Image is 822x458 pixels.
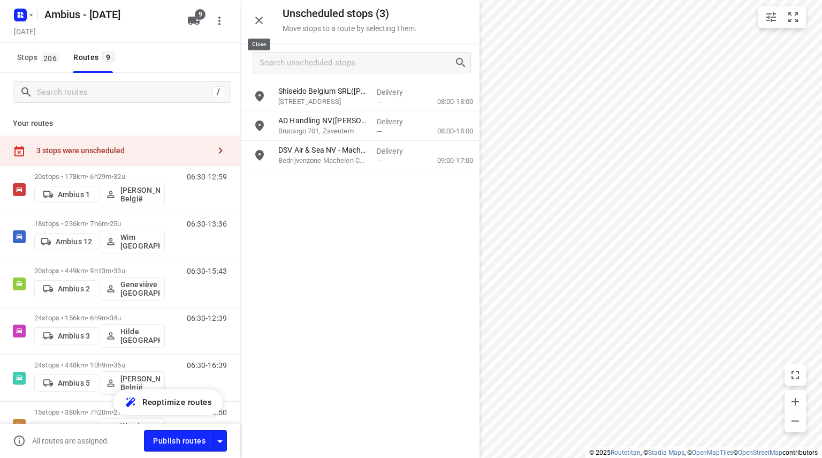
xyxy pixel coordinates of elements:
span: • [108,314,110,322]
button: Wim [GEOGRAPHIC_DATA] [101,230,165,253]
span: 9 [195,9,205,20]
a: OpenMapTiles [692,449,733,456]
div: small contained button group [758,6,806,28]
p: Delivery [377,116,416,127]
h5: Rename [40,6,179,23]
button: More [209,10,230,32]
a: Routetitan [611,449,641,456]
button: Publish routes [144,430,214,451]
a: Stadia Maps [648,449,684,456]
span: 35u [113,361,125,369]
input: Search unscheduled stops [260,55,454,71]
button: Reoptimize routes [113,389,223,415]
p: Ambius 5 [58,379,90,387]
p: Bedrijvenzone Machelen Cargo 829A, Machelen [278,155,368,166]
button: Hilde [GEOGRAPHIC_DATA] [101,324,165,348]
p: 20 stops • 449km • 9h13m [34,267,165,275]
p: Brucargo 701, Zaventem [278,126,368,137]
span: Stops [17,51,63,64]
p: Delivery [377,146,416,156]
p: 24 stops • 156km • 6h9m [34,314,165,322]
p: 06:30-13:36 [187,220,227,228]
p: [STREET_ADDRESS] [278,96,368,107]
input: Search routes [37,84,212,101]
div: Driver app settings [214,434,226,447]
p: Your routes [13,118,227,129]
p: DSV Air & Sea NV - Machelen(Karine Coeck) [278,145,368,155]
p: [PERSON_NAME] België [120,374,160,392]
span: 33u [113,267,125,275]
p: 06:30-15:43 [187,267,227,275]
p: 24 stops • 448km • 10h9m [34,361,165,369]
button: Wendy [GEOGRAPHIC_DATA] [101,418,165,442]
p: Geneviève [GEOGRAPHIC_DATA] [120,280,160,297]
p: 06:30-12:59 [187,172,227,181]
div: grid [240,82,479,457]
p: 20 stops • 178km • 6h29m [34,172,165,181]
p: Hilde [GEOGRAPHIC_DATA] [120,327,160,344]
button: Ambius 5 [34,374,98,392]
p: Wim [GEOGRAPHIC_DATA] [120,233,160,250]
h5: Unscheduled stops ( 3 ) [283,7,417,20]
span: 32u [113,172,125,181]
button: Map settings [760,6,782,28]
p: 06:30-16:39 [187,361,227,370]
span: • [111,361,113,369]
span: • [111,408,113,416]
span: — [377,157,382,165]
span: 34u [110,314,121,322]
p: Ambius 12 [56,237,92,246]
p: AD Handling NV(Guy Vermeulen) [278,115,368,126]
button: Ambius 12 [34,233,98,250]
div: Search [454,56,470,69]
p: Move stops to a route by selecting them. [283,24,417,33]
p: Ambius 2 [58,284,90,293]
button: [PERSON_NAME] België [101,183,165,206]
p: 09:00-17:00 [420,155,473,166]
p: 15 stops • 380km • 7h20m [34,408,165,416]
p: Wendy [GEOGRAPHIC_DATA] [120,422,160,439]
p: [PERSON_NAME] België [120,186,160,203]
button: Ambius 3 [34,327,98,344]
div: / [212,86,224,98]
span: 9 [102,51,115,62]
span: 206 [41,52,59,63]
button: 9 [183,10,204,32]
span: • [111,172,113,181]
span: • [111,267,113,275]
button: Geneviève [GEOGRAPHIC_DATA] [101,277,165,301]
p: Ambius 3 [58,332,90,340]
p: 18 stops • 236km • 7h6m [34,220,165,228]
span: Publish routes [153,434,205,448]
button: Ambius 2 [34,280,98,297]
p: 08:00-18:00 [420,126,473,137]
span: • [108,220,110,228]
span: — [377,127,382,136]
h5: Project date [10,25,40,37]
button: [PERSON_NAME] België [101,371,165,395]
span: 25u [110,220,121,228]
p: Ambius 1 [58,190,90,199]
span: 21u [113,408,125,416]
button: Fit zoom [782,6,804,28]
span: Reoptimize routes [142,395,212,409]
p: All routes are assigned. [32,437,109,445]
div: 3 stops were unscheduled [36,146,210,155]
p: Delivery [377,87,416,97]
a: OpenStreetMap [738,449,782,456]
button: Ambius 1 [34,186,98,203]
li: © 2025 , © , © © contributors [589,449,818,456]
p: Shiseido Belgium SRL(Margaux Polet) [278,86,368,96]
div: Routes [73,51,118,64]
p: 08:00-18:00 [420,96,473,107]
span: — [377,98,382,106]
p: 06:30-12:39 [187,314,227,322]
